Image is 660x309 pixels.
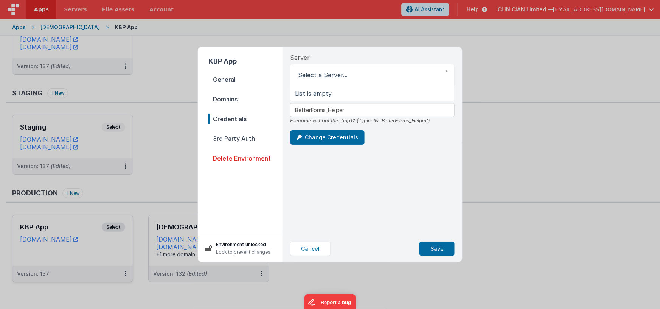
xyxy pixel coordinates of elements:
[208,114,283,124] span: Credentials
[290,53,310,62] span: Server
[290,130,365,145] button: Change Credentials
[290,86,454,101] span: List is empty.
[208,56,283,67] h2: KBP App
[216,241,270,248] p: Environment unlocked
[290,117,455,124] div: Filename without the .fmp12 (Typically 'BetterForms_Helper')
[290,242,331,256] button: Cancel
[419,242,455,256] button: Save
[208,133,283,144] span: 3rd Party Auth
[216,248,270,256] p: Lock to prevent changes
[208,153,283,164] span: Delete Environment
[208,94,283,105] span: Domains
[208,74,283,85] span: General
[294,67,439,83] input: Select a Server...
[290,103,455,117] input: Enter BetterForms Helper Name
